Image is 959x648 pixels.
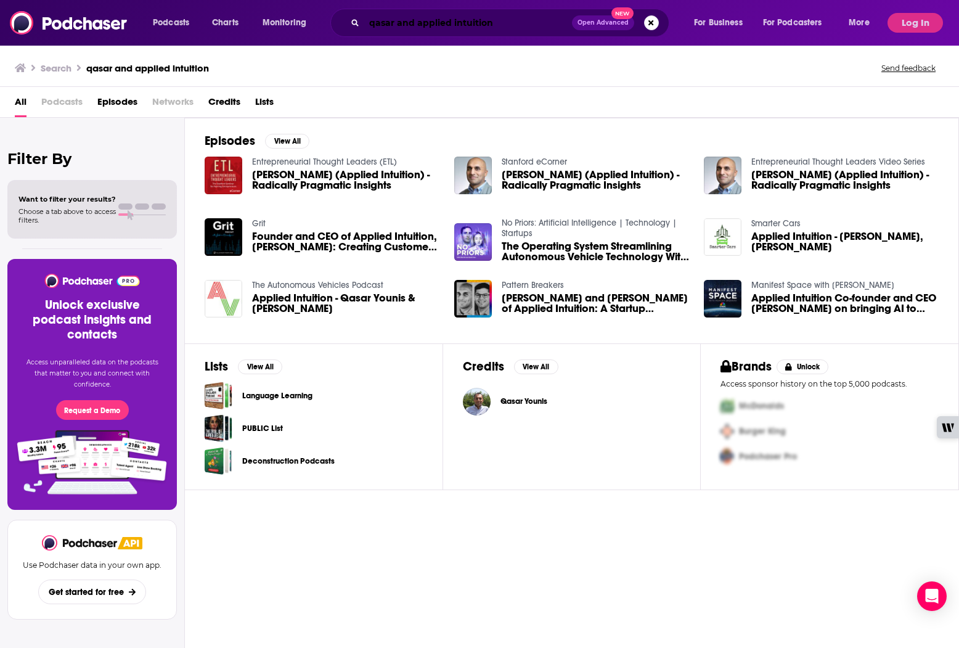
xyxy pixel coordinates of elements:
h2: Lists [205,359,228,374]
img: Applied Intuition Co-founder and CEO Qasar Younis on bringing AI to military vehicles 6/4/25 [704,280,741,318]
span: [PERSON_NAME] (Applied Intuition) - Radically Pragmatic Insights [751,170,939,191]
a: EpisodesView All [205,133,309,149]
img: Podchaser - Follow, Share and Rate Podcasts [44,274,141,288]
a: The Operating System Streamlining Autonomous Vehicle Technology With Qasar Younis and Peter Ludwi... [502,241,689,262]
img: Podchaser - Follow, Share and Rate Podcasts [10,11,128,35]
h2: Filter By [7,150,177,168]
h3: Unlock exclusive podcast insights and contacts [22,298,162,342]
a: Language Learning [242,389,312,403]
button: open menu [840,13,885,33]
button: open menu [144,13,205,33]
span: [PERSON_NAME] (Applied Intuition) - Radically Pragmatic Insights [252,170,439,191]
button: View All [514,359,558,374]
img: Third Pro Logo [716,444,739,469]
img: Qasar Younis (Applied Intuition) - Radically Pragmatic Insights [454,157,492,194]
a: Grit [252,218,266,229]
a: Credits [208,92,240,117]
span: Networks [152,92,194,117]
button: Unlock [777,359,829,374]
img: Qasar Younis [463,388,491,416]
img: Podchaser - Follow, Share and Rate Podcasts [42,535,118,551]
span: [PERSON_NAME] and [PERSON_NAME] of Applied Intuition: A Startup Designed to Win [502,293,689,314]
a: Qasar Younis (Applied Intuition) - Radically Pragmatic Insights [751,170,939,191]
a: PUBLIC List [242,422,283,435]
img: Applied Intuition - Qasar Younis & Varun Mittal [205,280,242,318]
button: Log In [888,13,943,33]
a: Episodes [97,92,137,117]
span: McDonalds [739,401,784,411]
a: All [15,92,27,117]
a: Language Learning [205,382,232,409]
a: Applied Intuition - Qasar Younis & Varun Mittal [252,293,439,314]
a: Qasar Younis and Peter Ludwig of Applied Intuition: A Startup Designed to Win [502,293,689,314]
span: Applied Intuition - [PERSON_NAME], [PERSON_NAME] [751,231,939,252]
button: Qasar YounisQasar Younis [463,382,681,421]
a: Manifest Space with Morgan Brennan [751,280,894,290]
button: Send feedback [878,63,939,73]
a: Qasar Younis (Applied Intuition) - Radically Pragmatic Insights [502,170,689,191]
img: Second Pro Logo [716,419,739,444]
span: Open Advanced [577,20,629,26]
span: For Business [694,14,743,31]
a: CreditsView All [463,359,558,374]
a: Founder and CEO of Applied Intuition, Qasar Younis: Creating Customer-Oriented Company Cultures [252,231,439,252]
p: Use Podchaser data in your own app. [23,560,161,570]
button: Request a Demo [56,400,129,420]
a: ListsView All [205,359,282,374]
div: Open Intercom Messenger [917,581,947,611]
img: Qasar Younis and Peter Ludwig of Applied Intuition: A Startup Designed to Win [454,280,492,318]
a: The Autonomous Vehicles Podcast [252,280,383,290]
span: [PERSON_NAME] (Applied Intuition) - Radically Pragmatic Insights [502,170,689,191]
img: The Operating System Streamlining Autonomous Vehicle Technology With Qasar Younis and Peter Ludwi... [454,223,492,261]
h2: Episodes [205,133,255,149]
button: open menu [254,13,322,33]
span: Podchaser Pro [739,451,797,462]
a: Smarter Cars [751,218,801,229]
span: Podcasts [153,14,189,31]
span: PUBLIC List [205,414,232,442]
h2: Brands [720,359,772,374]
a: Lists [255,92,274,117]
a: Qasar Younis (Applied Intuition) - Radically Pragmatic Insights [252,170,439,191]
img: Qasar Younis (Applied Intuition) - Radically Pragmatic Insights [205,157,242,194]
h3: qasar and applied intuition [86,62,209,74]
a: Deconstruction Podcasts [205,447,232,475]
img: Qasar Younis (Applied Intuition) - Radically Pragmatic Insights [704,157,741,194]
img: Founder and CEO of Applied Intuition, Qasar Younis: Creating Customer-Oriented Company Cultures [205,218,242,256]
button: open menu [755,13,840,33]
button: open menu [685,13,758,33]
button: View All [265,134,309,149]
span: Applied Intuition Co-founder and CEO [PERSON_NAME] on bringing AI to military vehicles [DATE] [751,293,939,314]
span: For Podcasters [763,14,822,31]
a: Qasar Younis [500,396,547,406]
a: Charts [204,13,246,33]
img: Podchaser API banner [118,537,142,549]
a: Deconstruction Podcasts [242,454,335,468]
span: Applied Intuition - Qasar Younis & [PERSON_NAME] [252,293,439,314]
a: Stanford eCorner [502,157,567,167]
span: The Operating System Streamlining Autonomous Vehicle Technology With [PERSON_NAME] and [PERSON_NA... [502,241,689,262]
span: More [849,14,870,31]
p: Access unparalleled data on the podcasts that matter to you and connect with confidence. [22,357,162,390]
span: Choose a tab above to access filters. [18,207,116,224]
img: Pro Features [13,430,171,495]
h2: Credits [463,359,504,374]
a: Applied Intuition - Qasar Younis, Matthew Colford [751,231,939,252]
img: Applied Intuition - Qasar Younis, Matthew Colford [704,218,741,256]
button: Get started for free [38,580,146,604]
a: Entrepreneurial Thought Leaders (ETL) [252,157,397,167]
